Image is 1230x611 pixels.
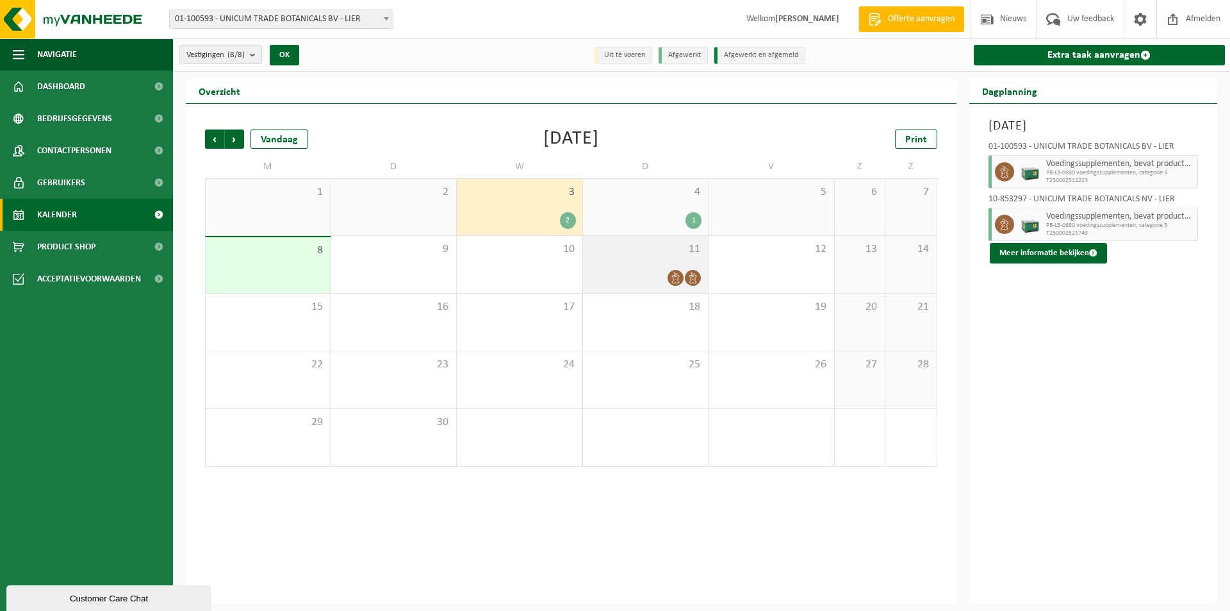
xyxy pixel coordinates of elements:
[270,45,299,65] button: OK
[37,263,141,295] span: Acceptatievoorwaarden
[225,130,244,149] span: Volgende
[1046,177,1195,185] span: T250002512223
[37,199,77,231] span: Kalender
[885,13,958,26] span: Offerte aanvragen
[227,51,245,59] count: (8/8)
[205,130,224,149] span: Vorige
[1046,169,1195,177] span: PB-LB-0680 voedingssupplementen, categorie 3
[990,243,1107,264] button: Meer informatie bekijken
[885,155,937,178] td: Z
[37,135,111,167] span: Contactpersonen
[1046,222,1195,230] span: PB-LB-0680 voedingssupplementen, categorie 3
[988,142,1199,155] div: 01-100593 - UNICUM TRADE BOTANICALS BV - LIER
[715,358,828,372] span: 26
[659,47,708,64] li: Afgewerkt
[841,185,879,199] span: 6
[685,212,701,229] div: 1
[589,242,702,256] span: 11
[179,45,262,64] button: Vestigingen(8/8)
[186,78,253,103] h2: Overzicht
[835,155,886,178] td: Z
[6,583,214,611] iframe: chat widget
[775,14,839,24] strong: [PERSON_NAME]
[589,358,702,372] span: 25
[589,300,702,314] span: 18
[212,300,324,314] span: 15
[858,6,964,32] a: Offerte aanvragen
[37,38,77,71] span: Navigatie
[841,242,879,256] span: 13
[463,242,576,256] span: 10
[892,358,930,372] span: 28
[892,300,930,314] span: 21
[895,130,937,149] a: Print
[457,155,583,178] td: W
[988,117,1199,136] h3: [DATE]
[338,242,450,256] span: 9
[543,130,599,149] div: [DATE]
[212,358,324,372] span: 22
[338,358,450,372] span: 23
[1046,230,1195,237] span: T250002521749
[974,45,1226,65] a: Extra taak aanvragen
[37,167,85,199] span: Gebruikers
[988,195,1199,208] div: 10-853297 - UNICUM TRADE BOTANICALS NV - LIER
[1021,215,1040,234] img: PB-LB-0680-HPE-GN-01
[892,242,930,256] span: 14
[170,10,393,28] span: 01-100593 - UNICUM TRADE BOTANICALS BV - LIER
[1046,159,1195,169] span: Voedingssupplementen, bevat producten van dierlijke oorsprong, categorie 3
[583,155,709,178] td: D
[709,155,835,178] td: V
[1021,162,1040,181] img: PB-LB-0680-HPE-GN-01
[714,47,805,64] li: Afgewerkt en afgemeld
[338,415,450,430] span: 30
[212,244,324,258] span: 8
[905,135,927,145] span: Print
[169,10,393,29] span: 01-100593 - UNICUM TRADE BOTANICALS BV - LIER
[37,71,85,103] span: Dashboard
[560,212,576,229] div: 2
[37,231,95,263] span: Product Shop
[212,415,324,430] span: 29
[463,185,576,199] span: 3
[463,300,576,314] span: 17
[841,300,879,314] span: 20
[37,103,112,135] span: Bedrijfsgegevens
[331,155,457,178] td: D
[338,185,450,199] span: 2
[212,185,324,199] span: 1
[892,185,930,199] span: 7
[715,242,828,256] span: 12
[463,358,576,372] span: 24
[338,300,450,314] span: 16
[715,185,828,199] span: 5
[594,47,652,64] li: Uit te voeren
[250,130,308,149] div: Vandaag
[841,358,879,372] span: 27
[186,46,245,65] span: Vestigingen
[589,185,702,199] span: 4
[1046,212,1195,222] span: Voedingssupplementen, bevat producten van dierlijke oorsprong, categorie 3
[969,78,1050,103] h2: Dagplanning
[205,155,331,178] td: M
[715,300,828,314] span: 19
